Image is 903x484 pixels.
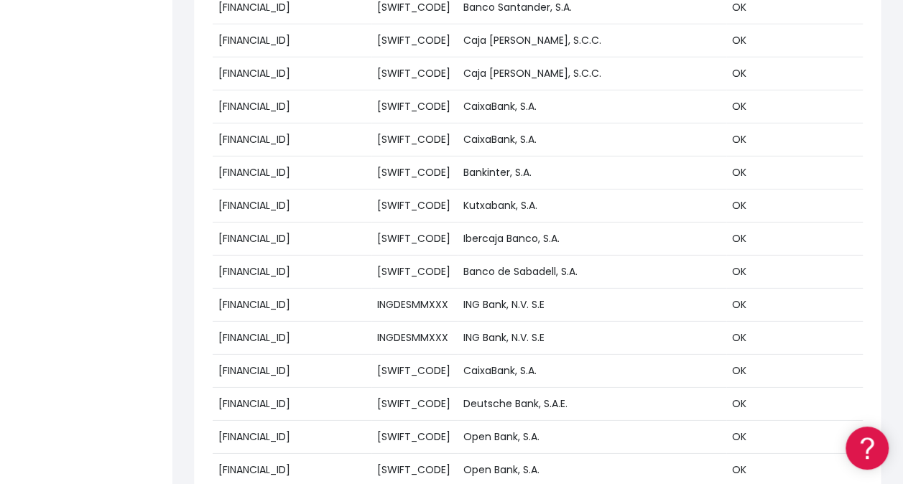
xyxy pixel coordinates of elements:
td: ING Bank, N.V. S.E [458,289,726,322]
td: [FINANCIAL_ID] [213,90,371,124]
td: [SWIFT_CODE] [371,355,458,388]
td: OK [726,223,863,256]
td: [SWIFT_CODE] [371,90,458,124]
td: Banco de Sabadell, S.A. [458,256,726,289]
td: Deutsche Bank, S.A.E. [458,388,726,421]
td: Bankinter, S.A. [458,157,726,190]
td: OK [726,421,863,454]
td: [FINANCIAL_ID] [213,388,371,421]
td: [SWIFT_CODE] [371,24,458,57]
td: OK [726,90,863,124]
td: Kutxabank, S.A. [458,190,726,223]
td: [FINANCIAL_ID] [213,190,371,223]
td: [SWIFT_CODE] [371,124,458,157]
td: [FINANCIAL_ID] [213,355,371,388]
td: OK [726,57,863,90]
td: [SWIFT_CODE] [371,223,458,256]
td: OK [726,256,863,289]
td: [SWIFT_CODE] [371,157,458,190]
td: OK [726,124,863,157]
td: [SWIFT_CODE] [371,190,458,223]
td: [FINANCIAL_ID] [213,24,371,57]
td: [FINANCIAL_ID] [213,157,371,190]
td: [SWIFT_CODE] [371,57,458,90]
td: [SWIFT_CODE] [371,388,458,421]
td: OK [726,322,863,355]
td: ING Bank, N.V. S.E [458,322,726,355]
td: [FINANCIAL_ID] [213,223,371,256]
td: INGDESMMXXX [371,289,458,322]
td: [FINANCIAL_ID] [213,289,371,322]
td: Open Bank, S.A. [458,421,726,454]
td: [SWIFT_CODE] [371,421,458,454]
td: Ibercaja Banco, S.A. [458,223,726,256]
td: [FINANCIAL_ID] [213,256,371,289]
td: [FINANCIAL_ID] [213,322,371,355]
td: Caja [PERSON_NAME], S.C.C. [458,57,726,90]
td: Caja [PERSON_NAME], S.C.C. [458,24,726,57]
td: CaixaBank, S.A. [458,355,726,388]
td: CaixaBank, S.A. [458,124,726,157]
td: [FINANCIAL_ID] [213,421,371,454]
td: [FINANCIAL_ID] [213,57,371,90]
td: OK [726,355,863,388]
td: OK [726,24,863,57]
td: CaixaBank, S.A. [458,90,726,124]
td: INGDESMMXXX [371,322,458,355]
td: OK [726,289,863,322]
td: OK [726,190,863,223]
td: OK [726,388,863,421]
td: OK [726,157,863,190]
td: [SWIFT_CODE] [371,256,458,289]
td: [FINANCIAL_ID] [213,124,371,157]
